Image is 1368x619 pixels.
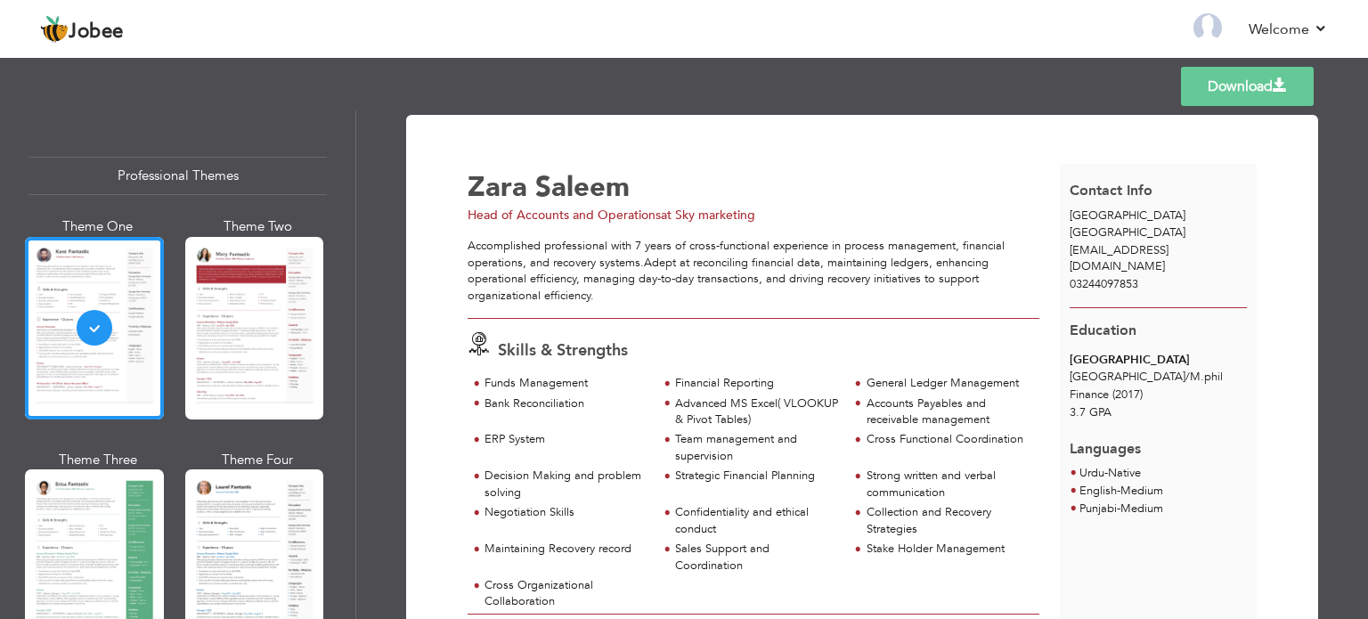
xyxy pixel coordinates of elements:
[484,504,647,521] div: Negotiation Skills
[675,375,838,392] div: Financial Reporting
[1070,224,1185,240] span: [GEOGRAPHIC_DATA]
[1079,501,1163,518] li: Medium
[535,168,630,206] span: Saleem
[1079,483,1163,501] li: Medium
[1070,369,1223,385] span: [GEOGRAPHIC_DATA] M.phil
[1070,242,1168,275] span: [EMAIL_ADDRESS][DOMAIN_NAME]
[1070,181,1152,200] span: Contact Info
[867,504,1030,537] div: Collection and Recovery Strategies
[867,541,1030,558] div: Stake Holder Management
[40,15,124,44] a: Jobee
[1079,465,1104,481] span: Urdu
[1181,67,1314,106] a: Download
[867,395,1030,428] div: Accounts Payables and receivable management
[1070,387,1109,403] span: Finance
[1193,13,1222,42] img: Profile Img
[484,375,647,392] div: Funds Management
[69,22,124,42] span: Jobee
[484,395,647,412] div: Bank Reconciliation
[675,541,838,574] div: Sales Support and Coordination
[1117,501,1120,517] span: -
[28,217,167,236] div: Theme One
[484,468,647,501] div: Decision Making and problem solving
[28,451,167,469] div: Theme Three
[498,339,628,362] span: Skills & Strengths
[28,157,327,195] div: Professional Themes
[1070,352,1247,369] div: [GEOGRAPHIC_DATA]
[468,238,1039,304] div: Accomplished professional with 7 years of cross-functional experience in process management, fina...
[661,207,755,224] span: at Sky marketing
[1117,483,1120,499] span: -
[675,395,838,428] div: Advanced MS Excel( VLOOKUP & Pivot Tables)
[189,217,328,236] div: Theme Two
[867,375,1030,392] div: General Ledger Management
[867,468,1030,501] div: Strong written and verbal communication
[867,431,1030,448] div: Cross Functional Coordination
[1079,483,1117,499] span: English
[1079,465,1141,483] li: Native
[675,504,838,537] div: Confidentiality and ethical conduct
[484,431,647,448] div: ERP System
[468,168,527,206] span: Zara
[675,468,838,485] div: Strategic Financial Planning
[1070,321,1136,340] span: Education
[1070,426,1141,460] span: Languages
[1079,501,1117,517] span: Punjabi
[468,207,661,224] span: Head of Accounts and Operations
[1070,404,1111,420] span: 3.7 GPA
[1249,19,1328,40] a: Welcome
[484,541,647,558] div: Maintaining Recovery record
[1104,465,1108,481] span: -
[484,577,647,610] div: Cross Organizational Collaboration
[1112,387,1143,403] span: (2017)
[189,451,328,469] div: Theme Four
[1070,208,1185,224] span: [GEOGRAPHIC_DATA]
[40,15,69,44] img: jobee.io
[1070,276,1138,292] span: 03244097853
[1185,369,1190,385] span: /
[675,431,838,464] div: Team management and supervision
